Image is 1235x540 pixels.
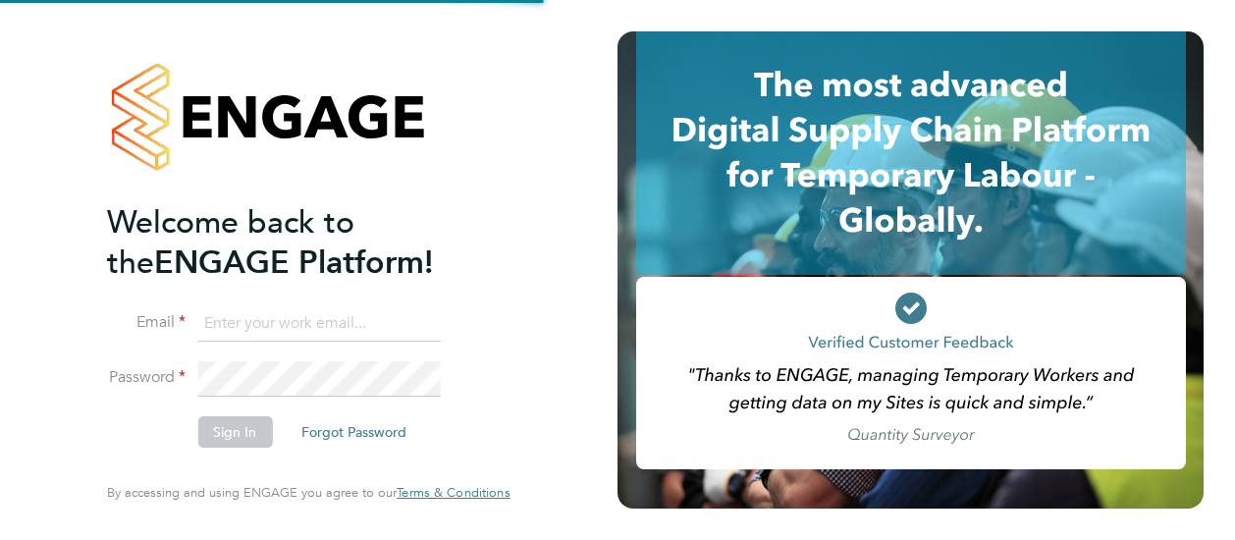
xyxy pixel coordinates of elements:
input: Enter your work email... [197,306,440,342]
span: By accessing and using ENGAGE you agree to our [107,484,510,501]
button: Sign In [197,416,272,448]
span: Welcome back to the [107,203,354,282]
button: Forgot Password [286,416,422,448]
label: Password [107,367,186,388]
a: Terms & Conditions [397,485,510,501]
span: Terms & Conditions [397,484,510,501]
label: Email [107,312,186,333]
h2: ENGAGE Platform! [107,202,490,283]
